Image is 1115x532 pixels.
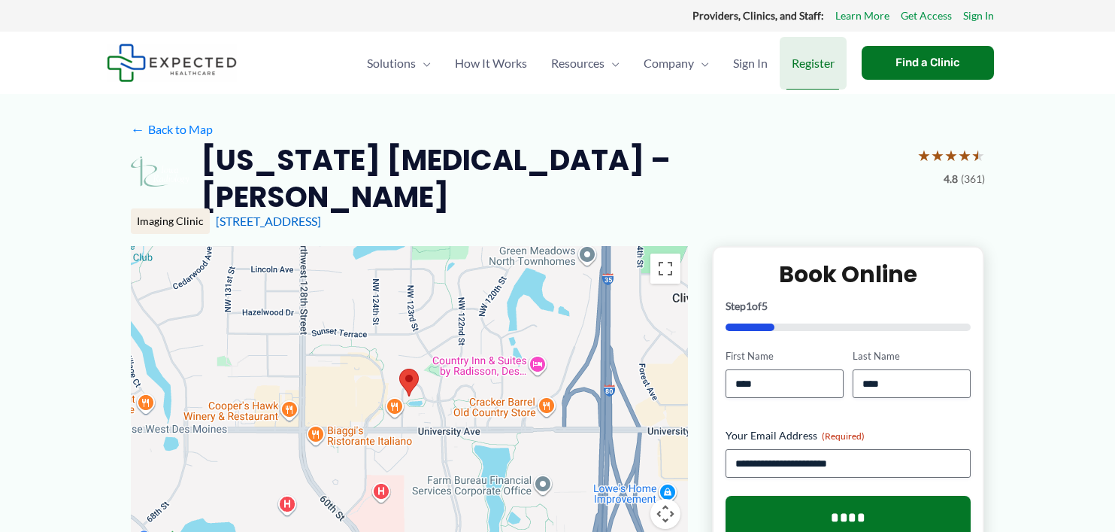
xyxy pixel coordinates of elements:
span: Register [792,37,835,90]
span: 5 [762,299,768,312]
a: Find a Clinic [862,46,994,80]
span: (Required) [822,430,865,442]
div: Imaging Clinic [131,208,210,234]
label: Last Name [853,349,971,363]
h2: [US_STATE] [MEDICAL_DATA] – [PERSON_NAME] [201,141,904,216]
button: Toggle fullscreen view [650,254,680,284]
span: 1 [746,299,752,312]
h2: Book Online [726,260,971,289]
span: ★ [944,141,958,169]
a: SolutionsMenu Toggle [355,37,443,90]
span: (361) [961,169,985,189]
span: Solutions [367,37,416,90]
span: Company [644,37,694,90]
button: Map camera controls [650,499,680,529]
img: Expected Healthcare Logo - side, dark font, small [107,44,237,82]
a: Register [780,37,847,90]
span: ★ [971,141,985,169]
a: CompanyMenu Toggle [632,37,721,90]
span: Resources [551,37,604,90]
label: Your Email Address [726,428,971,443]
a: [STREET_ADDRESS] [216,214,321,228]
nav: Primary Site Navigation [355,37,847,90]
span: Menu Toggle [694,37,709,90]
a: ResourcesMenu Toggle [539,37,632,90]
span: Menu Toggle [604,37,620,90]
strong: Providers, Clinics, and Staff: [692,9,824,22]
a: How It Works [443,37,539,90]
span: ★ [931,141,944,169]
a: ←Back to Map [131,118,213,141]
a: Sign In [963,6,994,26]
label: First Name [726,349,844,363]
span: ★ [958,141,971,169]
p: Step of [726,301,971,312]
a: Learn More [835,6,889,26]
span: Menu Toggle [416,37,431,90]
a: Sign In [721,37,780,90]
span: ★ [917,141,931,169]
span: How It Works [455,37,527,90]
span: ← [131,122,145,136]
span: Sign In [733,37,768,90]
span: 4.8 [944,169,958,189]
a: Get Access [901,6,952,26]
